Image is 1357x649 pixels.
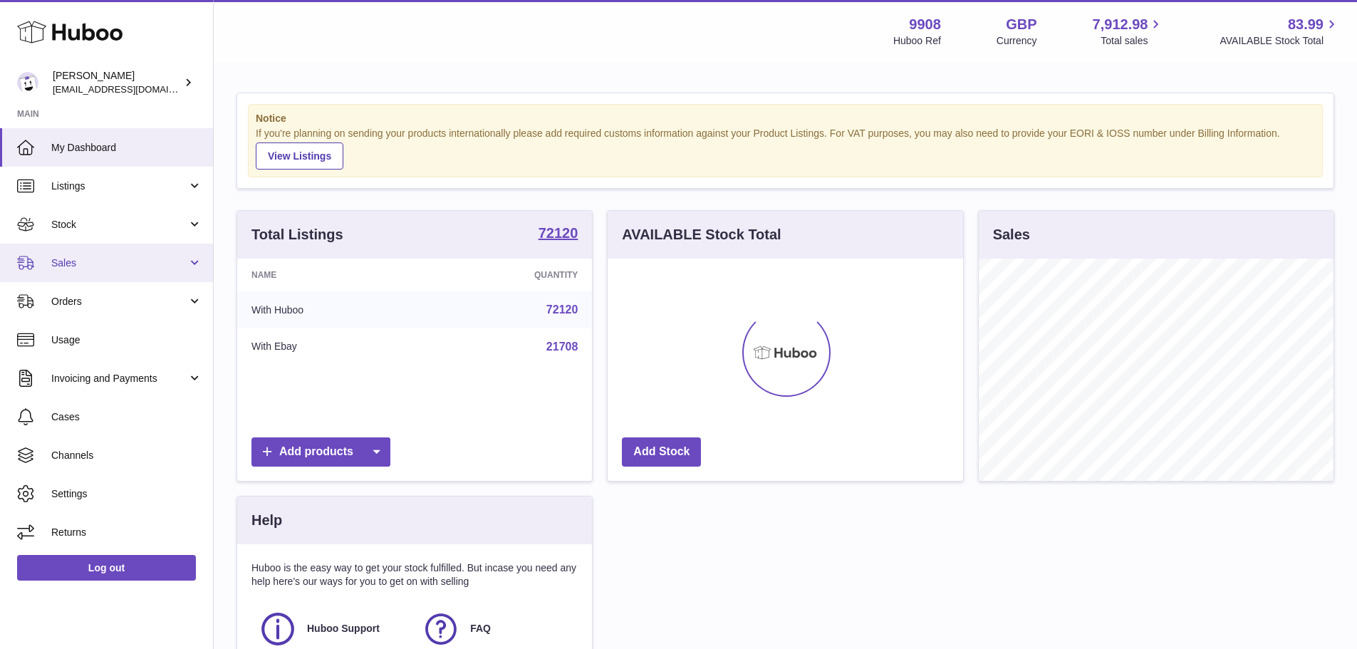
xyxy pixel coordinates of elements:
h3: Sales [993,225,1030,244]
h3: Help [251,511,282,530]
span: Listings [51,180,187,193]
img: internalAdmin-9908@internal.huboo.com [17,72,38,93]
td: With Ebay [237,328,425,365]
p: Huboo is the easy way to get your stock fulfilled. But incase you need any help here's our ways f... [251,561,578,588]
span: Orders [51,295,187,308]
a: 72120 [539,226,578,243]
h3: AVAILABLE Stock Total [622,225,781,244]
span: Usage [51,333,202,347]
span: Invoicing and Payments [51,372,187,385]
span: Stock [51,218,187,232]
div: If you're planning on sending your products internationally please add required customs informati... [256,127,1315,170]
a: 72120 [546,303,578,316]
strong: 9908 [909,15,941,34]
span: My Dashboard [51,141,202,155]
strong: Notice [256,112,1315,125]
a: 83.99 AVAILABLE Stock Total [1220,15,1340,48]
span: FAQ [470,622,491,635]
strong: GBP [1006,15,1036,34]
span: [EMAIL_ADDRESS][DOMAIN_NAME] [53,83,209,95]
span: Channels [51,449,202,462]
span: 7,912.98 [1093,15,1148,34]
div: Huboo Ref [893,34,941,48]
th: Name [237,259,425,291]
div: [PERSON_NAME] [53,69,181,96]
th: Quantity [425,259,592,291]
a: Huboo Support [259,610,407,648]
a: View Listings [256,142,343,170]
td: With Huboo [237,291,425,328]
span: Sales [51,256,187,270]
a: FAQ [422,610,571,648]
strong: 72120 [539,226,578,240]
span: AVAILABLE Stock Total [1220,34,1340,48]
a: Add products [251,437,390,467]
span: Returns [51,526,202,539]
span: Total sales [1101,34,1164,48]
span: Huboo Support [307,622,380,635]
span: Settings [51,487,202,501]
h3: Total Listings [251,225,343,244]
div: Currency [997,34,1037,48]
span: 83.99 [1288,15,1324,34]
a: 21708 [546,341,578,353]
span: Cases [51,410,202,424]
a: Log out [17,555,196,581]
a: Add Stock [622,437,701,467]
a: 7,912.98 Total sales [1093,15,1165,48]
